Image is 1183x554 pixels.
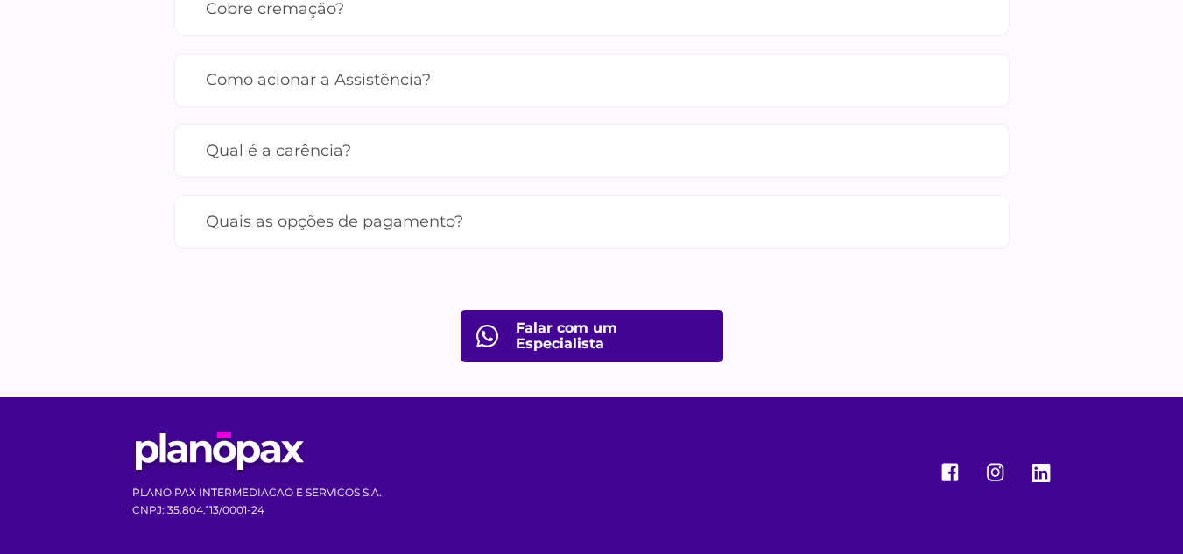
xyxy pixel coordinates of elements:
[461,310,723,362] a: Falar com um Especialista
[206,136,978,166] label: Qual é a carência?
[132,432,307,477] img: Planopax
[132,484,382,501] p: PLANO PAX INTERMEDIACAO E SERVICOS S.A.
[132,501,382,519] p: CNPJ: 35.804.113/0001-24
[940,470,964,487] a: facebook
[1031,470,1052,487] a: linkedin
[985,470,1010,487] a: instagram
[206,207,978,237] label: Quais as opções de pagamento?
[206,65,978,95] label: Como acionar a Assistência?
[476,325,498,347] img: fale com consultor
